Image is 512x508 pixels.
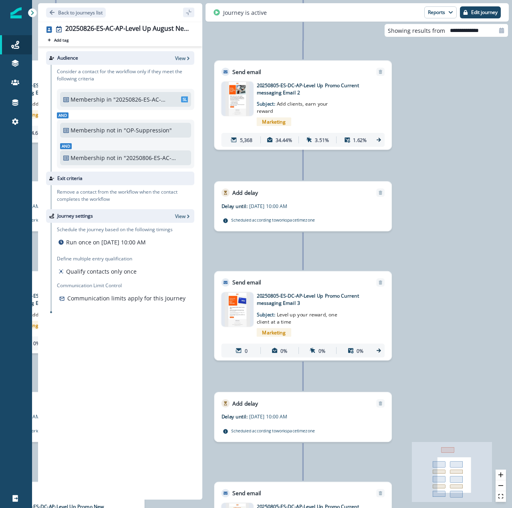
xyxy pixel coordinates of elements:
p: View [175,213,185,220]
p: "OP-Suppression" [124,126,177,134]
p: 0% [33,340,40,347]
p: Membership [71,126,105,134]
p: Schedule the journey based on the following timings [57,226,173,233]
button: zoom in [496,470,506,480]
p: Qualify contacts only once [66,267,137,276]
span: Level up your reward, one client at a time [257,311,337,325]
p: Delay until: [222,413,249,420]
p: Run once on [DATE] 10:00 AM [66,238,146,246]
button: sidebar collapse toggle [183,8,194,17]
p: Audience [57,54,78,62]
p: Scheduled according to workspace timezone [231,216,315,223]
p: View [175,55,185,62]
img: Inflection [10,7,22,18]
p: "20250806-ES-AC-AP-Level Up August Exclusion List" [124,154,177,162]
p: Add delay [232,399,258,408]
p: Delay until: [222,202,249,210]
p: Remove a contact from the workflow when the contact completes the workflow [57,188,194,203]
p: 0% [318,347,325,354]
p: 3.51% [315,136,329,144]
div: Send emailRemoveemail asset unavailable20250805-ES-DC-AP-Level Up Promo Current messaging Email 2... [214,60,392,150]
p: 20250805-ES-DC-AP-Level Up Promo Current messaging Email 2 [257,82,367,96]
p: Journey is active [223,8,267,17]
button: Reports [424,6,457,18]
p: 0% [357,347,363,354]
p: Communication limits apply for this Journey [67,294,185,302]
p: 0% [280,347,287,354]
p: Journey settings [57,212,93,220]
p: Subject: [257,96,343,115]
p: 1.62% [353,136,367,144]
img: email asset unavailable [225,292,250,326]
p: in [107,95,112,104]
p: Membership [71,154,105,162]
p: Send email [232,489,261,498]
p: 0 [245,347,248,354]
span: And [60,143,72,149]
button: Go back [46,8,106,18]
p: Scheduled according to workspace timezone [231,427,315,434]
button: zoom out [496,480,506,491]
span: Marketing [257,117,291,126]
button: fit view [496,491,506,502]
p: 34.66% [28,129,45,136]
p: Showing results from [388,26,445,35]
button: Add tag [46,37,70,43]
p: Send email [232,68,261,76]
p: Send email [232,278,261,287]
p: [DATE] 10:00 AM [249,202,336,210]
p: not in [107,126,122,134]
p: Membership [71,95,105,104]
p: Add delay [232,188,258,197]
p: Communication Limit Control [57,282,194,289]
span: Add clients, earn your reward [257,100,328,114]
p: Subject: [257,307,343,326]
img: email asset unavailable [226,82,250,116]
div: 20250826-ES-AC-AP-Level Up August New List [65,25,191,34]
button: Edit journey [460,6,501,18]
span: And [57,112,69,118]
p: 5,368 [240,136,252,144]
button: View [175,213,191,220]
p: Consider a contact for the workflow only if they meet the following criteria [57,68,194,82]
span: Marketing [257,328,291,337]
p: [DATE] 10:00 AM [249,413,336,420]
p: not in [107,154,122,162]
p: Back to journeys list [58,9,103,16]
p: Exit criteria [57,175,83,182]
p: "20250826-ES-AC-AP-Level Up August New List" [113,95,167,104]
span: SL [181,96,188,102]
button: View [175,55,191,62]
p: 34.44% [276,136,292,144]
p: Define multiple entry qualification [57,255,138,262]
p: Edit journey [471,10,498,15]
div: Add delayRemoveDelay until:[DATE] 10:00 AMScheduled according toworkspacetimezone [214,392,392,442]
p: 20250805-ES-DC-AP-Level Up Promo Current messaging Email 3 [257,292,367,306]
div: Send emailRemoveemail asset unavailable20250805-ES-DC-AP-Level Up Promo Current messaging Email 3... [214,271,392,361]
div: Add delayRemoveDelay until:[DATE] 10:00 AMScheduled according toworkspacetimezone [214,181,392,231]
p: Add tag [54,38,69,42]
